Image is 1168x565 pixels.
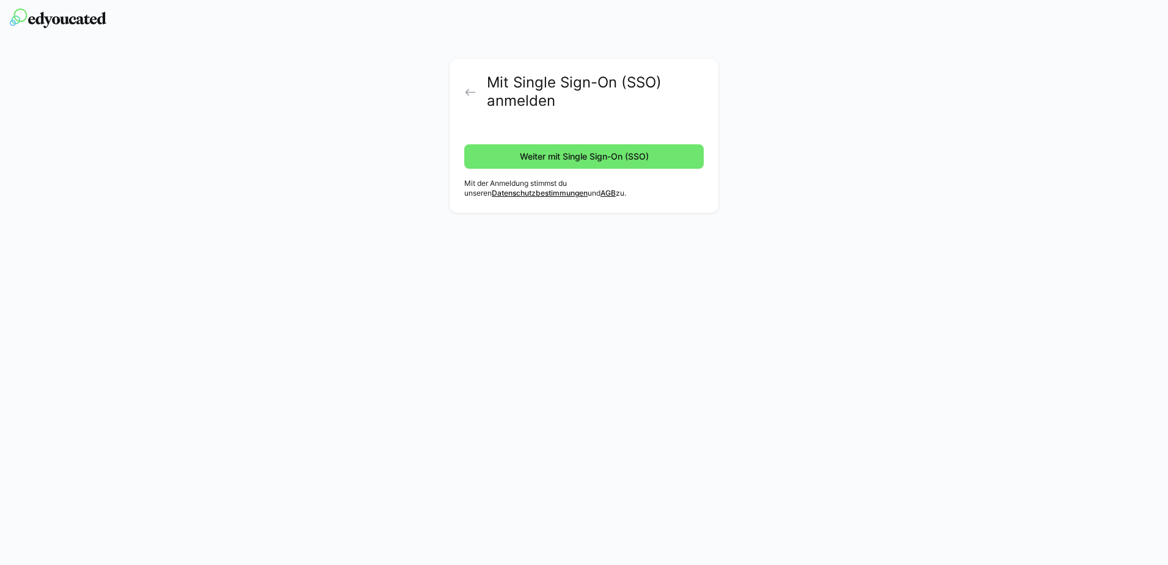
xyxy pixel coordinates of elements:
[464,179,704,198] p: Mit der Anmeldung stimmst du unseren und zu.
[492,188,588,198] a: Datenschutzbestimmungen
[464,144,704,169] button: Weiter mit Single Sign-On (SSO)
[10,9,106,28] img: edyoucated
[518,150,651,163] span: Weiter mit Single Sign-On (SSO)
[600,188,616,198] a: AGB
[487,73,704,110] h2: Mit Single Sign-On (SSO) anmelden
